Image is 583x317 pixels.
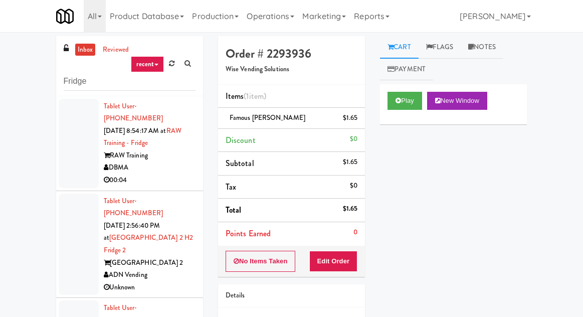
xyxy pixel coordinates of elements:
[427,92,487,110] button: New Window
[104,149,196,162] div: RAW Training
[104,233,193,255] a: [GEOGRAPHIC_DATA] 2 H2 Fridge 2
[104,281,196,294] div: Unknown
[104,269,196,281] div: ADN Vending
[56,191,203,298] li: Tablet User· [PHONE_NUMBER][DATE] 2:56:40 PM at[GEOGRAPHIC_DATA] 2 H2 Fridge 2[GEOGRAPHIC_DATA] 2...
[131,56,164,72] a: recent
[387,92,422,110] button: Play
[230,113,305,122] span: Famous [PERSON_NAME]
[380,58,433,81] a: Payment
[226,66,357,73] h5: Wise Vending Solutions
[380,36,419,59] a: Cart
[226,157,254,169] span: Subtotal
[343,112,358,124] div: $1.65
[104,257,196,269] div: [GEOGRAPHIC_DATA] 2
[226,90,266,102] span: Items
[309,251,358,272] button: Edit Order
[226,289,357,302] div: Details
[64,72,196,91] input: Search vision orders
[104,101,163,123] a: Tablet User· [PHONE_NUMBER]
[226,251,296,272] button: No Items Taken
[226,228,271,239] span: Points Earned
[104,162,196,174] div: DBMA
[226,134,256,146] span: Discount
[104,196,163,218] a: Tablet User· [PHONE_NUMBER]
[226,204,242,216] span: Total
[249,90,264,102] ng-pluralize: item
[350,180,357,192] div: $0
[353,226,357,239] div: 0
[56,8,74,25] img: Micromart
[104,221,160,243] span: [DATE] 2:56:40 PM at
[56,96,203,191] li: Tablet User· [PHONE_NUMBER][DATE] 8:54:17 AM atRAW Training - FridgeRAW TrainingDBMA00:04
[343,203,358,215] div: $1.65
[343,156,358,169] div: $1.65
[104,174,196,187] div: 00:04
[104,126,166,135] span: [DATE] 8:54:17 AM at
[244,90,266,102] span: (1 )
[226,47,357,60] h4: Order # 2293936
[350,133,357,145] div: $0
[461,36,503,59] a: Notes
[226,181,236,193] span: Tax
[75,44,96,56] a: inbox
[100,44,131,56] a: reviewed
[419,36,461,59] a: Flags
